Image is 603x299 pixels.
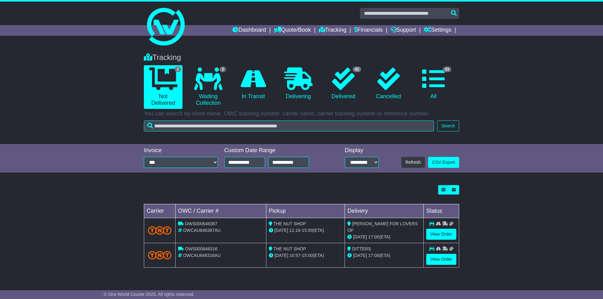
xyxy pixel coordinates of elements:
[274,228,288,233] span: [DATE]
[353,234,367,239] span: [DATE]
[185,221,218,226] span: OWS000646387
[266,204,345,218] td: Pickup
[302,228,313,233] span: 15:00
[424,204,459,218] td: Status
[274,25,311,36] a: Quote/Book
[437,120,459,131] button: Search
[224,147,325,154] div: Custom Date Range
[148,226,171,235] img: TNT_Domestic.png
[353,253,367,258] span: [DATE]
[324,65,363,102] a: 41 Delivered
[368,234,379,239] span: 17:00
[269,252,342,259] div: - (ETA)
[269,227,342,234] div: - (ETA)
[401,157,425,168] button: Refresh
[273,221,306,226] span: THE NUT SHOP
[391,25,416,36] a: Support
[189,65,227,109] a: 2 Waiting Collection
[232,25,266,36] a: Dashboard
[353,67,361,72] span: 41
[369,65,408,102] a: Cancelled
[148,251,171,259] img: TNT_Domestic.png
[183,228,221,233] span: OWCAU646387AU
[144,110,459,117] p: You can search by client name, OWC tracking number, carrier name, carrier tracking number or refe...
[428,157,459,168] a: CSV Export
[426,229,456,240] a: View Order
[234,65,273,102] a: In Transit
[183,253,221,258] span: OWCAU646316AU
[220,67,226,72] span: 2
[144,65,182,109] a: 2 Not Delivered
[347,252,421,259] div: (ETA)
[354,25,383,36] a: Financials
[345,204,424,218] td: Delivery
[302,253,313,258] span: 15:00
[104,292,194,297] span: © One World Courier 2025. All rights reserved.
[443,67,451,72] span: 43
[424,25,451,36] a: Settings
[279,65,318,102] a: Delivering
[175,67,181,72] span: 2
[345,147,379,154] div: Display
[368,253,379,258] span: 17:00
[426,254,456,265] a: View Order
[141,53,462,62] div: Tracking
[273,246,306,251] span: THE NUT SHOP
[347,221,418,233] span: [PERSON_NAME] FOR LOVERS OF
[319,25,346,36] a: Tracking
[290,253,301,258] span: 10:57
[176,204,266,218] td: OWC / Carrier #
[352,246,371,251] span: DITTERS
[144,147,218,154] div: Invoice
[185,246,218,251] span: OWS000646316
[290,228,301,233] span: 11:16
[144,204,176,218] td: Carrier
[274,253,288,258] span: [DATE]
[414,65,453,102] a: 43 All
[347,234,421,240] div: (ETA)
